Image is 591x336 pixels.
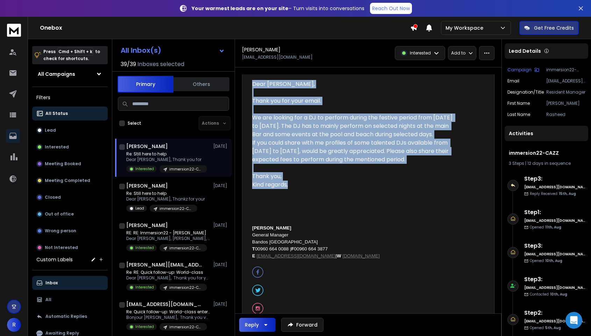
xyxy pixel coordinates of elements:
p: Lead Details [509,48,541,54]
button: Reply [239,318,276,332]
p: Interested [410,50,431,56]
label: Select [128,120,141,126]
span: 12 days in sequence [527,160,571,166]
div: Activities [505,126,588,141]
p: Out of office [45,211,74,217]
h1: [PERSON_NAME] [126,222,168,229]
td: General Manager Bandos [GEOGRAPHIC_DATA] 00960 664 0088 | 00960 664 3877 | [252,225,456,266]
p: All Status [45,111,68,116]
h1: [EMAIL_ADDRESS][DOMAIN_NAME] [126,301,203,308]
button: Campaign [507,67,539,73]
div: Thank you, [252,172,456,181]
img: 3 [252,266,263,278]
span: 11th, Aug [545,225,561,230]
div: Open Intercom Messenger [565,312,582,329]
p: Closed [45,195,61,200]
strong: F [291,246,294,251]
div: Dear [PERSON_NAME], [252,80,456,88]
p: Dear [PERSON_NAME], [PERSON_NAME], Thank you [126,236,210,241]
p: Automatic Replies [45,314,87,319]
p: Bonjour [PERSON_NAME], Thank you very much [126,315,210,320]
p: [EMAIL_ADDRESS][DOMAIN_NAME] [242,54,313,60]
p: Rasheed [546,112,585,117]
div: We are looking for a DJ to perform during the festive period from [DATE] to [DATE]. The DJ has to... [252,114,456,139]
p: Re: Quick follow-up: World-class entertainment [126,309,210,315]
img: logo [7,24,21,37]
div: Thank you for your email. [252,97,456,105]
p: Interested [135,324,154,329]
strong: W [337,253,341,258]
p: Inbox [45,280,58,286]
h1: [PERSON_NAME] [126,143,168,150]
p: immersion22-CAZZ [169,324,203,330]
p: Wrong person [45,228,76,234]
p: Not Interested [45,245,78,250]
h3: Custom Labels [36,256,73,263]
h6: Step 3 : [524,175,585,183]
p: immersion22-CAZZ [546,67,585,73]
p: [DATE] [213,262,229,268]
h6: [EMAIL_ADDRESS][DOMAIN_NAME] [524,218,585,223]
button: R [7,318,21,332]
h1: [PERSON_NAME] [242,46,280,53]
p: Add to [451,50,465,56]
p: Lead [135,206,144,211]
h1: [PERSON_NAME][EMAIL_ADDRESS][DOMAIN_NAME] [126,261,203,268]
p: Lead [45,127,56,133]
h6: [EMAIL_ADDRESS][DOMAIN_NAME] [524,285,585,290]
p: Interested [135,166,154,171]
p: immersion22-CAZZ [169,167,203,172]
p: – Turn visits into conversations [192,5,364,12]
p: Resident Manager [546,89,585,95]
h6: Step 3 : [524,275,585,284]
button: Meeting Booked [32,157,108,171]
p: First Name [507,101,530,106]
button: Forward [281,318,323,332]
p: [DATE] [213,301,229,307]
button: Automatic Replies [32,309,108,323]
button: Primary [118,76,173,93]
h6: [EMAIL_ADDRESS][DOMAIN_NAME] [524,251,585,257]
img: 2 [252,285,263,296]
button: Lead [32,123,108,137]
p: [EMAIL_ADDRESS][DOMAIN_NAME] [546,78,585,84]
strong: E [252,253,255,258]
h1: Onebox [40,24,410,32]
p: immersion22-CAZZ [169,246,203,251]
p: [PERSON_NAME] [546,101,585,106]
p: Get Free Credits [534,24,574,31]
button: Closed [32,190,108,204]
span: 3 Steps [509,160,524,166]
span: 5th, Aug [545,325,561,330]
p: Opened [530,258,562,263]
p: Contacted [530,292,567,297]
p: immersion22-CAZZ [159,206,193,211]
h1: All Campaigns [38,71,75,78]
h6: Step 2 : [524,309,585,317]
button: Out of office [32,207,108,221]
a: [EMAIL_ADDRESS][DOMAIN_NAME] [257,253,336,258]
p: Reply Received [530,191,576,196]
button: Not Interested [32,241,108,255]
span: Cmd + Shift + k [57,48,93,56]
p: [DATE] [213,183,229,189]
p: Awaiting Reply [45,330,79,336]
button: Wrong person [32,224,108,238]
span: 10th, Aug [550,292,567,297]
p: Interested [135,245,154,250]
h3: Inboxes selected [137,60,184,68]
p: immersion22-CAZZ [169,285,203,290]
p: Meeting Completed [45,178,90,183]
strong: T [252,246,255,251]
p: All [45,297,51,302]
h1: [PERSON_NAME] [126,182,168,189]
h6: [EMAIL_ADDRESS][DOMAIN_NAME] [524,184,585,190]
span: 15th, Aug [559,191,576,196]
button: Interested [32,140,108,154]
h1: All Inbox(s) [121,47,161,54]
p: [DATE] [213,144,229,149]
h6: Step 3 : [524,242,585,250]
h3: Filters [32,93,108,102]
